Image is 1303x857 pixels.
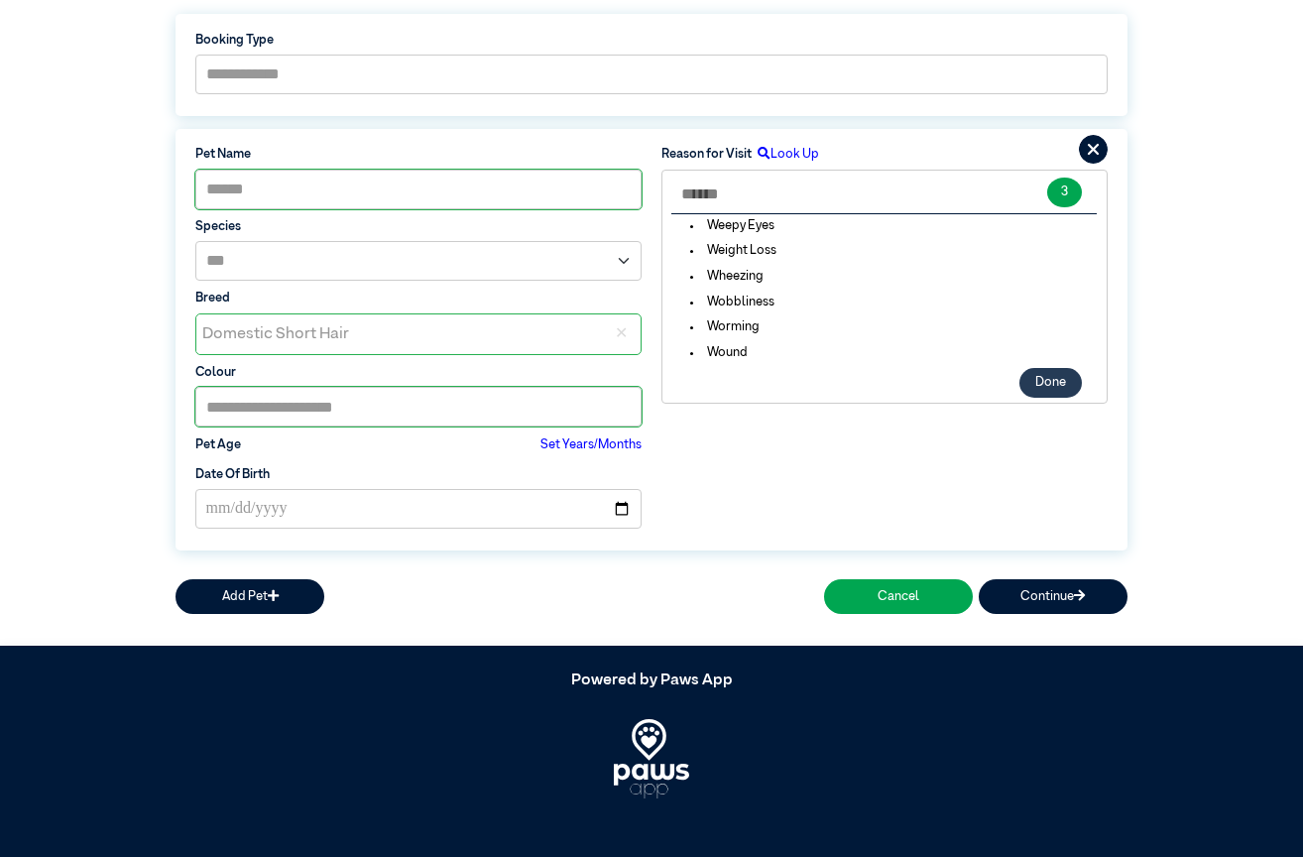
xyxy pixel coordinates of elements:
[678,267,776,286] li: Wheezing
[678,317,772,336] li: Worming
[601,314,641,354] div: ✕
[678,216,787,235] li: Weepy Eyes
[979,579,1127,614] button: Continue
[540,435,642,454] label: Set Years/Months
[195,31,1108,50] label: Booking Type
[678,343,761,362] li: Wound
[196,314,601,354] div: Domestic Short Hair
[752,145,819,164] label: Look Up
[195,217,642,236] label: Species
[176,672,1127,690] h5: Powered by Paws App
[1019,368,1082,398] button: Done
[195,435,241,454] label: Pet Age
[195,465,270,484] label: Date Of Birth
[176,579,324,614] button: Add Pet
[195,289,642,307] label: Breed
[195,145,642,164] label: Pet Name
[678,241,789,260] li: Weight Loss
[678,293,787,311] li: Wobbliness
[1047,178,1082,207] button: 3
[614,719,690,798] img: PawsApp
[661,145,752,164] label: Reason for Visit
[195,363,642,382] label: Colour
[824,579,973,614] button: Cancel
